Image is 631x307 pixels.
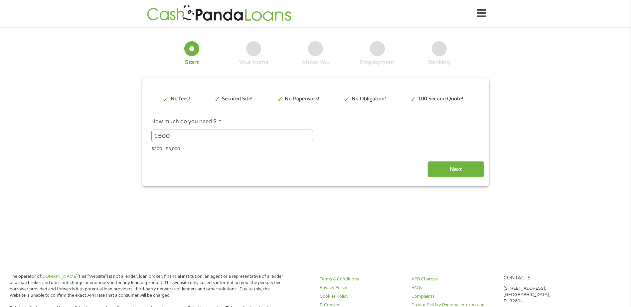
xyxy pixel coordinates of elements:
[185,59,199,66] div: Start
[239,59,269,66] div: Your Home
[320,293,403,300] a: Cookies Policy
[411,293,495,300] a: Complaints
[171,95,190,103] p: No fees!
[428,59,450,66] div: Banking
[427,161,484,177] input: Next
[504,285,587,304] p: [STREET_ADDRESS], [GEOGRAPHIC_DATA], FL 32804.
[41,274,78,279] a: [DOMAIN_NAME]
[504,275,587,281] h4: Contacts
[151,118,221,125] label: How much do you need $
[301,59,330,66] div: About You
[411,285,495,291] a: FAQs
[352,95,386,103] p: No Obligation!
[145,4,293,23] img: GetLoanNow Logo
[285,95,319,103] p: No Paperwork!
[320,285,403,291] a: Privacy Policy
[360,59,394,66] div: Employment
[418,95,463,103] p: 100 Second Quote!
[10,273,286,299] p: The operator of (this “Website”) is not a lender, loan broker, financial institution, an agent or...
[222,95,252,103] p: Secured Site!
[151,144,479,153] div: $200 - $3,000
[411,276,495,282] a: APR Charges
[320,276,403,282] a: Terms & Conditions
